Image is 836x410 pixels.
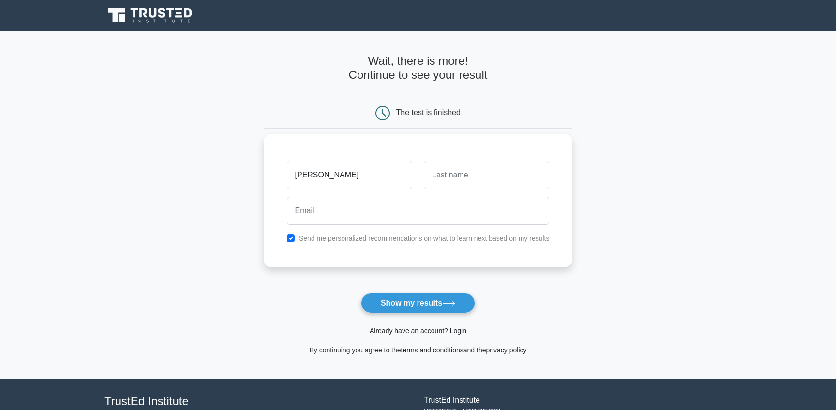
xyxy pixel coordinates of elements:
[104,395,412,409] h4: TrustEd Institute
[396,108,461,117] div: The test is finished
[264,54,573,82] h4: Wait, there is more! Continue to see your result
[287,161,412,189] input: First name
[486,346,527,354] a: privacy policy
[424,161,549,189] input: Last name
[361,293,475,313] button: Show my results
[401,346,463,354] a: terms and conditions
[299,234,550,242] label: Send me personalized recommendations on what to learn next based on my results
[258,344,579,356] div: By continuing you agree to the and the
[287,197,550,225] input: Email
[370,327,466,335] a: Already have an account? Login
